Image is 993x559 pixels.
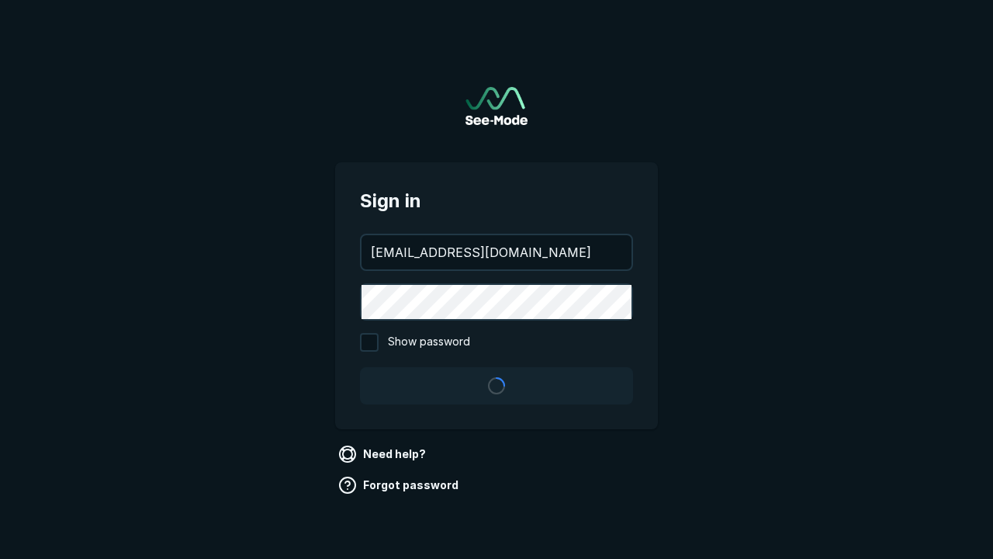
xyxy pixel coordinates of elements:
span: Sign in [360,187,633,215]
a: Forgot password [335,473,465,498]
span: Show password [388,333,470,352]
img: See-Mode Logo [465,87,528,125]
a: Go to sign in [465,87,528,125]
a: Need help? [335,442,432,467]
input: your@email.com [362,235,631,269]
